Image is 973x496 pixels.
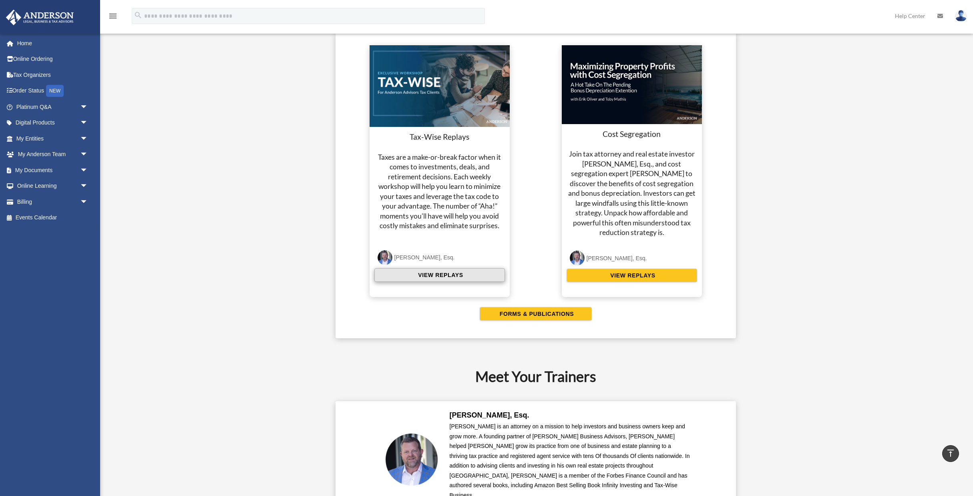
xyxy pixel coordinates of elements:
[80,194,96,210] span: arrow_drop_down
[80,162,96,179] span: arrow_drop_down
[80,99,96,115] span: arrow_drop_down
[6,115,100,131] a: Digital Productsarrow_drop_down
[6,131,100,147] a: My Entitiesarrow_drop_down
[370,45,510,127] img: taxwise-replay.png
[6,162,100,178] a: My Documentsarrow_drop_down
[946,448,955,458] i: vertical_align_top
[450,411,529,419] b: [PERSON_NAME], Esq.
[80,147,96,163] span: arrow_drop_down
[241,366,830,386] h2: Meet Your Trainers
[108,14,118,21] a: menu
[344,307,728,321] a: FORMS & PUBLICATIONS
[80,178,96,195] span: arrow_drop_down
[80,131,96,147] span: arrow_drop_down
[80,115,96,131] span: arrow_drop_down
[570,251,585,265] img: Toby-circle-head.png
[955,10,967,22] img: User Pic
[6,210,100,226] a: Events Calendar
[6,67,100,83] a: Tax Organizers
[416,271,463,279] span: VIEW REPLAYS
[567,129,697,140] h3: Cost Segregation
[942,445,959,462] a: vertical_align_top
[480,307,592,321] button: FORMS & PUBLICATIONS
[497,310,574,318] span: FORMS & PUBLICATIONS
[46,85,64,97] div: NEW
[567,149,697,238] h4: Join tax attorney and real estate investor [PERSON_NAME], Esq., and cost segregation expert [PERS...
[6,147,100,163] a: My Anderson Teamarrow_drop_down
[6,194,100,210] a: Billingarrow_drop_down
[6,99,100,115] a: Platinum Q&Aarrow_drop_down
[386,434,438,486] img: Toby-circle-head.png
[6,51,100,67] a: Online Ordering
[134,11,143,20] i: search
[6,83,100,99] a: Order StatusNEW
[6,35,100,51] a: Home
[6,178,100,194] a: Online Learningarrow_drop_down
[4,10,76,25] img: Anderson Advisors Platinum Portal
[374,153,505,231] h4: Taxes are a make-or-break factor when it comes to investments, deals, and retirement decisions. E...
[394,253,455,263] div: [PERSON_NAME], Esq.
[567,269,697,282] button: VIEW REPLAYS
[108,11,118,21] i: menu
[562,45,702,124] img: cost-seg-update.jpg
[378,250,392,265] img: Toby-circle-head.png
[374,268,505,282] button: VIEW REPLAYS
[608,271,655,279] span: VIEW REPLAYS
[587,253,647,263] div: [PERSON_NAME], Esq.
[374,132,505,143] h3: Tax-Wise Replays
